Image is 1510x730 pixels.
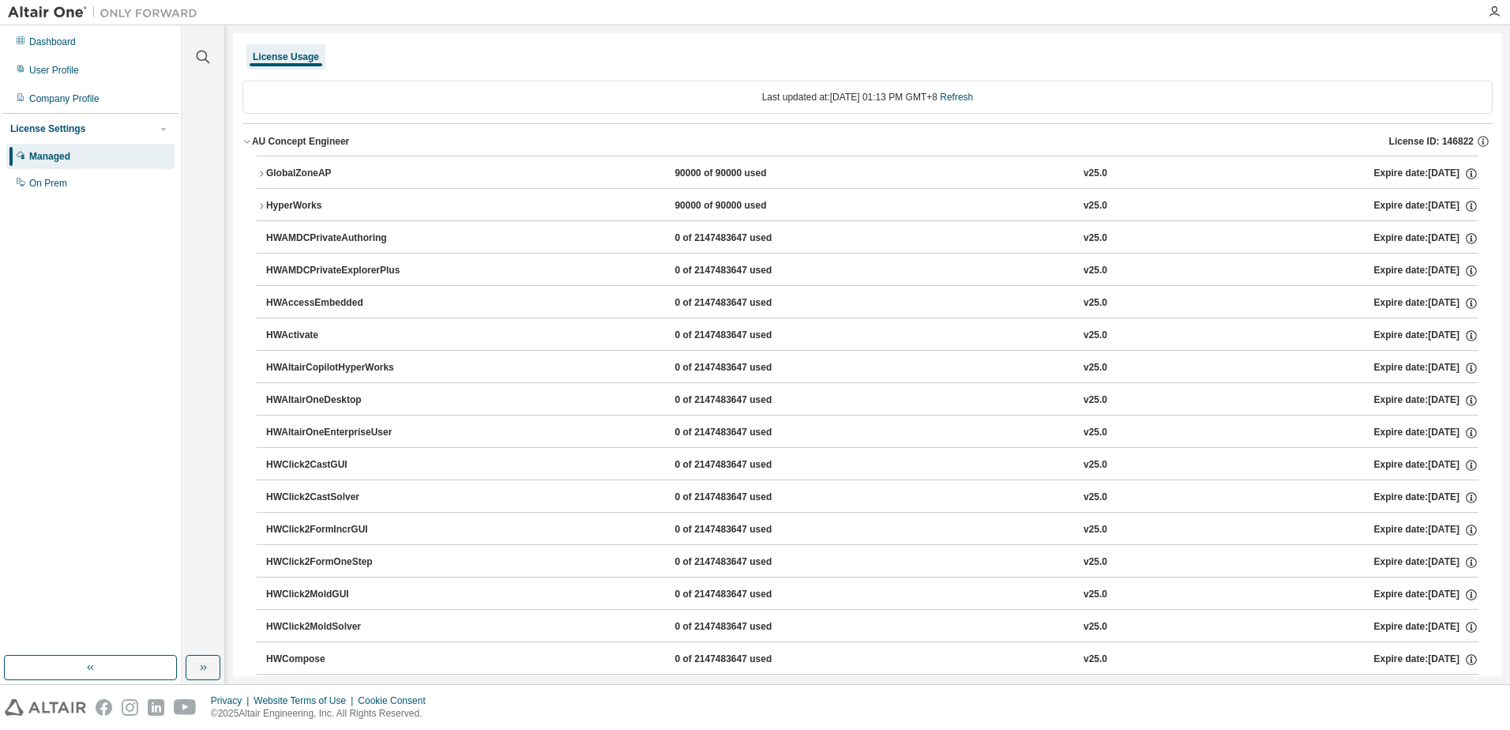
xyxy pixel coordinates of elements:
[1373,555,1478,570] div: Expire date: [DATE]
[674,167,817,181] div: 90000 of 90000 used
[1084,393,1107,408] div: v25.0
[266,264,408,278] div: HWAMDCPrivateExplorerPlus
[266,296,408,310] div: HWAccessEmbedded
[1373,393,1478,408] div: Expire date: [DATE]
[266,286,1478,321] button: HWAccessEmbedded0 of 2147483647 usedv25.0Expire date:[DATE]
[266,383,1478,418] button: HWAltairOneDesktop0 of 2147483647 usedv25.0Expire date:[DATE]
[1084,361,1107,375] div: v25.0
[174,699,197,716] img: youtube.svg
[1373,588,1478,602] div: Expire date: [DATE]
[674,264,817,278] div: 0 of 2147483647 used
[1084,653,1107,667] div: v25.0
[1084,555,1107,570] div: v25.0
[266,351,1478,386] button: HWAltairCopilotHyperWorks0 of 2147483647 usedv25.0Expire date:[DATE]
[252,135,349,148] div: AU Concept Engineer
[266,653,408,667] div: HWCompose
[266,329,408,343] div: HWActivate
[266,458,408,472] div: HWClick2CastGUI
[1084,458,1107,472] div: v25.0
[1084,264,1107,278] div: v25.0
[266,642,1478,677] button: HWCompose0 of 2147483647 usedv25.0Expire date:[DATE]
[266,480,1478,515] button: HWClick2CastSolver0 of 2147483647 usedv25.0Expire date:[DATE]
[253,51,319,63] div: License Usage
[266,221,1478,256] button: HWAMDCPrivateAuthoring0 of 2147483647 usedv25.0Expire date:[DATE]
[266,448,1478,483] button: HWClick2CastGUI0 of 2147483647 usedv25.0Expire date:[DATE]
[1084,167,1107,181] div: v25.0
[1373,296,1478,310] div: Expire date: [DATE]
[1084,620,1107,634] div: v25.0
[674,653,817,667] div: 0 of 2147483647 used
[674,523,817,537] div: 0 of 2147483647 used
[1084,491,1107,505] div: v25.0
[266,610,1478,645] button: HWClick2MoldSolver0 of 2147483647 usedv25.0Expire date:[DATE]
[1373,523,1478,537] div: Expire date: [DATE]
[266,167,408,181] div: GlobalZoneAP
[242,124,1493,159] button: AU Concept EngineerLicense ID: 146822
[96,699,112,716] img: facebook.svg
[674,458,817,472] div: 0 of 2147483647 used
[10,122,85,135] div: License Settings
[674,199,817,213] div: 90000 of 90000 used
[29,92,100,105] div: Company Profile
[1373,264,1478,278] div: Expire date: [DATE]
[211,694,254,707] div: Privacy
[1373,329,1478,343] div: Expire date: [DATE]
[674,296,817,310] div: 0 of 2147483647 used
[29,64,79,77] div: User Profile
[266,254,1478,288] button: HWAMDCPrivateExplorerPlus0 of 2147483647 usedv25.0Expire date:[DATE]
[266,416,1478,450] button: HWAltairOneEnterpriseUser0 of 2147483647 usedv25.0Expire date:[DATE]
[1084,296,1107,310] div: v25.0
[266,491,408,505] div: HWClick2CastSolver
[1373,199,1478,213] div: Expire date: [DATE]
[1373,653,1478,667] div: Expire date: [DATE]
[1373,620,1478,634] div: Expire date: [DATE]
[1373,167,1478,181] div: Expire date: [DATE]
[1373,231,1478,246] div: Expire date: [DATE]
[1084,231,1107,246] div: v25.0
[266,578,1478,612] button: HWClick2MoldGUI0 of 2147483647 usedv25.0Expire date:[DATE]
[8,5,205,21] img: Altair One
[266,588,408,602] div: HWClick2MoldGUI
[257,156,1478,191] button: GlobalZoneAP90000 of 90000 usedv25.0Expire date:[DATE]
[266,318,1478,353] button: HWActivate0 of 2147483647 usedv25.0Expire date:[DATE]
[29,150,70,163] div: Managed
[242,81,1493,114] div: Last updated at: [DATE] 01:13 PM GMT+8
[1389,135,1474,148] span: License ID: 146822
[674,620,817,634] div: 0 of 2147483647 used
[29,177,67,190] div: On Prem
[254,694,358,707] div: Website Terms of Use
[266,513,1478,547] button: HWClick2FormIncrGUI0 of 2147483647 usedv25.0Expire date:[DATE]
[1084,588,1107,602] div: v25.0
[29,36,76,48] div: Dashboard
[266,199,408,213] div: HyperWorks
[940,92,973,103] a: Refresh
[266,393,408,408] div: HWAltairOneDesktop
[266,555,408,570] div: HWClick2FormOneStep
[122,699,138,716] img: instagram.svg
[1084,329,1107,343] div: v25.0
[1084,426,1107,440] div: v25.0
[266,620,408,634] div: HWClick2MoldSolver
[148,699,164,716] img: linkedin.svg
[5,699,86,716] img: altair_logo.svg
[674,231,817,246] div: 0 of 2147483647 used
[674,329,817,343] div: 0 of 2147483647 used
[674,393,817,408] div: 0 of 2147483647 used
[674,426,817,440] div: 0 of 2147483647 used
[358,694,434,707] div: Cookie Consent
[266,545,1478,580] button: HWClick2FormOneStep0 of 2147483647 usedv25.0Expire date:[DATE]
[257,189,1478,224] button: HyperWorks90000 of 90000 usedv25.0Expire date:[DATE]
[1373,491,1478,505] div: Expire date: [DATE]
[1373,361,1478,375] div: Expire date: [DATE]
[211,707,435,721] p: © 2025 Altair Engineering, Inc. All Rights Reserved.
[1084,199,1107,213] div: v25.0
[674,491,817,505] div: 0 of 2147483647 used
[1373,458,1478,472] div: Expire date: [DATE]
[266,426,408,440] div: HWAltairOneEnterpriseUser
[266,523,408,537] div: HWClick2FormIncrGUI
[1084,523,1107,537] div: v25.0
[674,361,817,375] div: 0 of 2147483647 used
[674,588,817,602] div: 0 of 2147483647 used
[674,555,817,570] div: 0 of 2147483647 used
[266,231,408,246] div: HWAMDCPrivateAuthoring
